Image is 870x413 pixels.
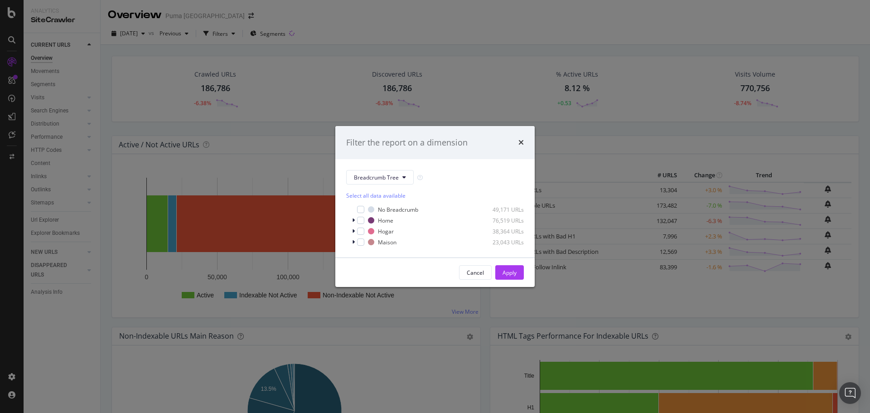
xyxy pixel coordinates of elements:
[479,217,524,224] div: 76,519 URLs
[378,238,396,246] div: Maison
[346,137,468,149] div: Filter the report on a dimension
[354,174,399,181] span: Breadcrumb Tree
[479,228,524,235] div: 38,364 URLs
[346,192,524,199] div: Select all data available
[459,265,492,280] button: Cancel
[378,206,418,214] div: No Breadcrumb
[839,382,861,404] div: Open Intercom Messenger
[518,137,524,149] div: times
[479,206,524,214] div: 49,171 URLs
[335,126,535,287] div: modal
[346,170,414,185] button: Breadcrumb Tree
[495,265,524,280] button: Apply
[378,228,394,235] div: Hogar
[467,269,484,277] div: Cancel
[378,217,393,224] div: Home
[479,238,524,246] div: 23,043 URLs
[503,269,517,277] div: Apply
